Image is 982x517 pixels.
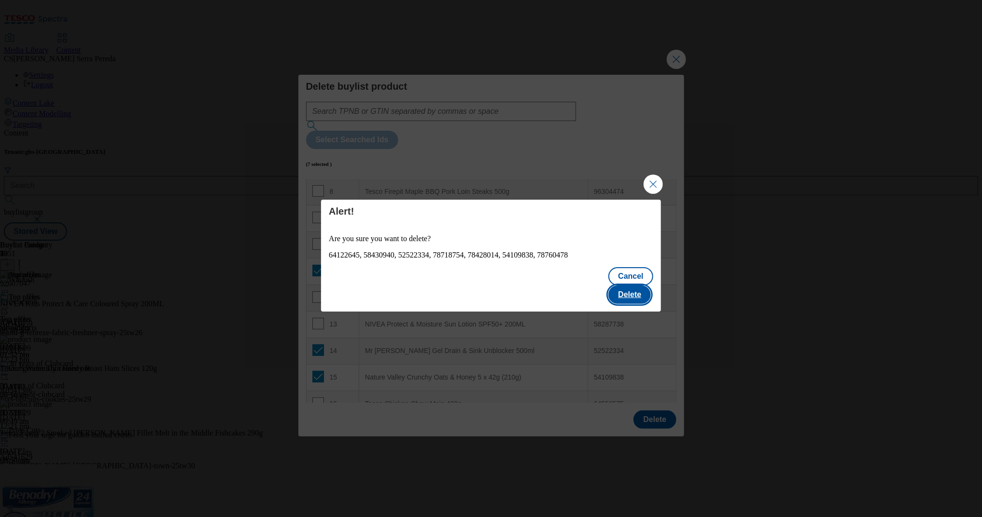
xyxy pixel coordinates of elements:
h4: Alert! [329,205,653,217]
button: Close Modal [644,175,663,194]
button: Delete [608,286,651,304]
button: Cancel [608,267,653,286]
div: Modal [321,200,661,312]
div: 64122645, 58430940, 52522334, 78718754, 78428014, 54109838, 78760478 [329,251,653,259]
p: Are you sure you want to delete? [329,234,653,243]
